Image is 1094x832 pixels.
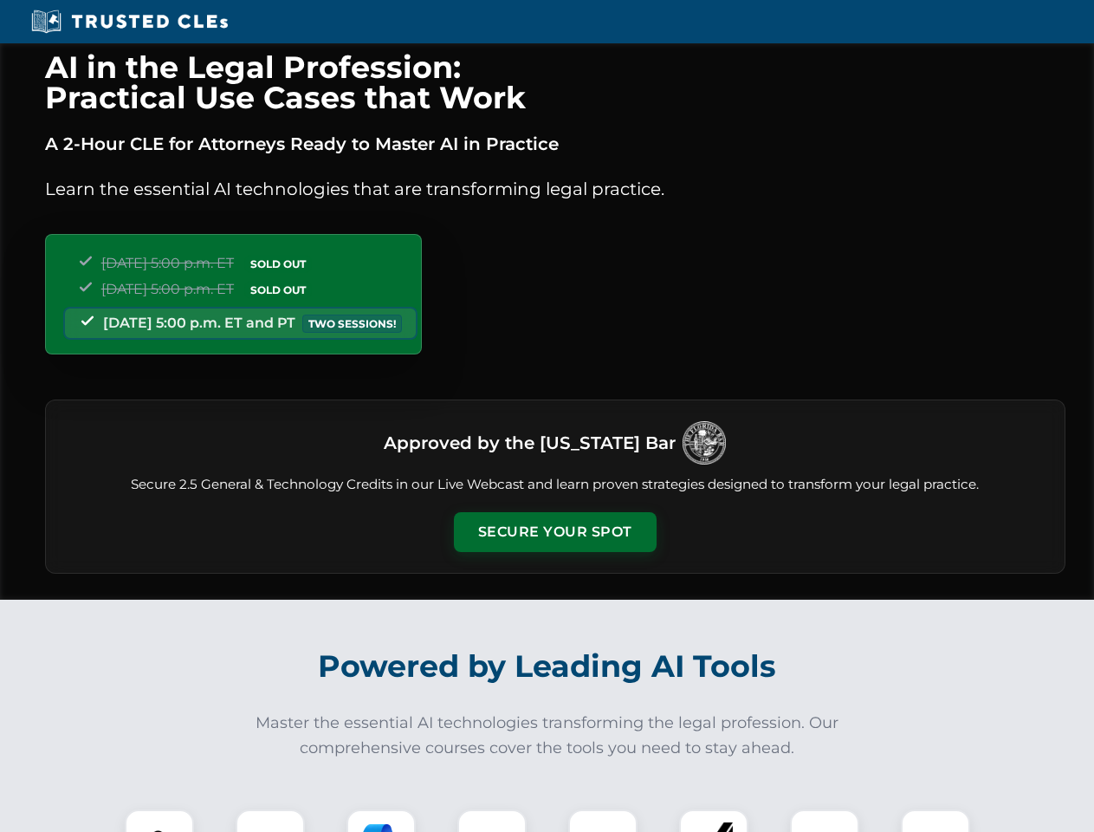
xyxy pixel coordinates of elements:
img: Trusted CLEs [26,9,233,35]
p: Secure 2.5 General & Technology Credits in our Live Webcast and learn proven strategies designed ... [67,475,1044,495]
span: [DATE] 5:00 p.m. ET [101,281,234,297]
span: SOLD OUT [244,255,312,273]
h3: Approved by the [US_STATE] Bar [384,427,676,458]
p: A 2-Hour CLE for Attorneys Ready to Master AI in Practice [45,130,1065,158]
p: Master the essential AI technologies transforming the legal profession. Our comprehensive courses... [244,711,851,761]
button: Secure Your Spot [454,512,657,552]
span: [DATE] 5:00 p.m. ET [101,255,234,271]
span: SOLD OUT [244,281,312,299]
img: Logo [683,421,726,465]
h1: AI in the Legal Profession: Practical Use Cases that Work [45,52,1065,113]
h2: Powered by Leading AI Tools [68,636,1027,697]
p: Learn the essential AI technologies that are transforming legal practice. [45,175,1065,203]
